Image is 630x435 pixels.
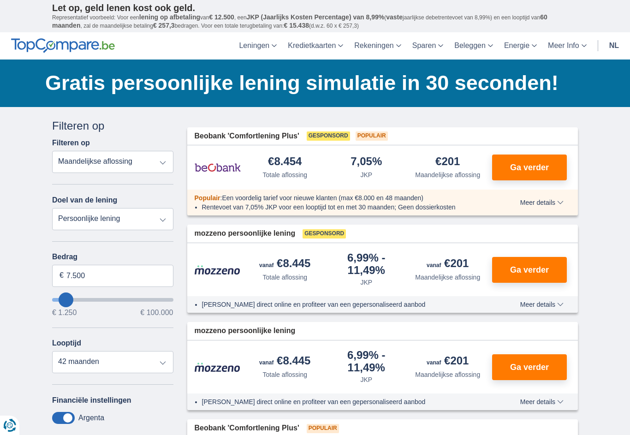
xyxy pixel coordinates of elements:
span: € 100.000 [140,309,173,316]
span: mozzeno persoonlijke lening [195,228,296,239]
label: Bedrag [52,253,173,261]
span: € 1.250 [52,309,77,316]
span: lening op afbetaling [139,13,200,21]
button: Ga verder [492,257,567,283]
span: Meer details [520,399,564,405]
a: Meer Info [542,32,592,60]
div: €8.454 [268,156,302,168]
a: Kredietkaarten [282,32,349,60]
img: product.pl.alt Mozzeno [195,362,241,372]
span: Beobank 'Comfortlening Plus' [195,131,299,142]
div: €201 [427,258,469,271]
span: vaste [386,13,403,21]
div: : [187,193,494,203]
span: Beobank 'Comfortlening Plus' [195,423,299,434]
label: Looptijd [52,339,81,347]
div: Filteren op [52,118,173,134]
img: TopCompare [11,38,115,53]
span: 60 maanden [52,13,547,29]
a: Rekeningen [349,32,406,60]
div: €201 [427,355,469,368]
div: JKP [360,170,372,179]
span: € 15.438 [284,22,309,29]
h1: Gratis persoonlijke lening simulatie in 30 seconden! [45,69,578,97]
a: Energie [499,32,542,60]
div: Maandelijkse aflossing [415,273,480,282]
div: 7,05% [351,156,382,168]
p: Let op, geld lenen kost ook geld. [52,2,578,13]
span: Meer details [520,199,564,206]
span: € 257,3 [153,22,175,29]
div: Maandelijkse aflossing [415,170,480,179]
div: 6,99% [329,252,404,276]
span: Ga verder [510,363,549,371]
a: nl [604,32,624,60]
div: €201 [435,156,460,168]
button: Ga verder [492,354,567,380]
li: [PERSON_NAME] direct online en profiteer van een gepersonaliseerd aanbod [202,397,487,406]
span: € [59,270,64,281]
li: Rentevoet van 7,05% JKP voor een looptijd tot en met 30 maanden; Geen dossierkosten [202,203,487,212]
label: Argenta [78,414,104,422]
span: Populair [195,194,220,202]
a: Sparen [407,32,449,60]
div: Maandelijkse aflossing [415,370,480,379]
span: Ga verder [510,266,549,274]
div: JKP [360,375,372,384]
span: mozzeno persoonlijke lening [195,326,296,336]
button: Meer details [513,199,571,206]
span: Gesponsord [307,131,350,141]
span: € 12.500 [209,13,234,21]
li: [PERSON_NAME] direct online en profiteer van een gepersonaliseerd aanbod [202,300,487,309]
button: Ga verder [492,155,567,180]
span: Populair [356,131,388,141]
label: Financiële instellingen [52,396,131,405]
button: Meer details [513,398,571,405]
div: €8.445 [259,258,310,271]
div: JKP [360,278,372,287]
input: wantToBorrow [52,298,173,302]
div: Totale aflossing [262,273,307,282]
a: Beleggen [449,32,499,60]
a: Leningen [233,32,282,60]
label: Filteren op [52,139,90,147]
div: Totale aflossing [262,170,307,179]
div: Totale aflossing [262,370,307,379]
img: product.pl.alt Mozzeno [195,265,241,275]
span: Gesponsord [303,229,346,238]
span: JKP (Jaarlijks Kosten Percentage) van 8,99% [247,13,385,21]
span: Populair [307,424,339,433]
div: €8.445 [259,355,310,368]
span: Meer details [520,301,564,308]
label: Doel van de lening [52,196,117,204]
button: Meer details [513,301,571,308]
div: 6,99% [329,350,404,373]
p: Representatief voorbeeld: Voor een van , een ( jaarlijkse debetrentevoet van 8,99%) en een loopti... [52,13,578,30]
img: product.pl.alt Beobank [195,156,241,179]
span: Een voordelig tarief voor nieuwe klanten (max €8.000 en 48 maanden) [222,194,423,202]
span: Ga verder [510,163,549,172]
